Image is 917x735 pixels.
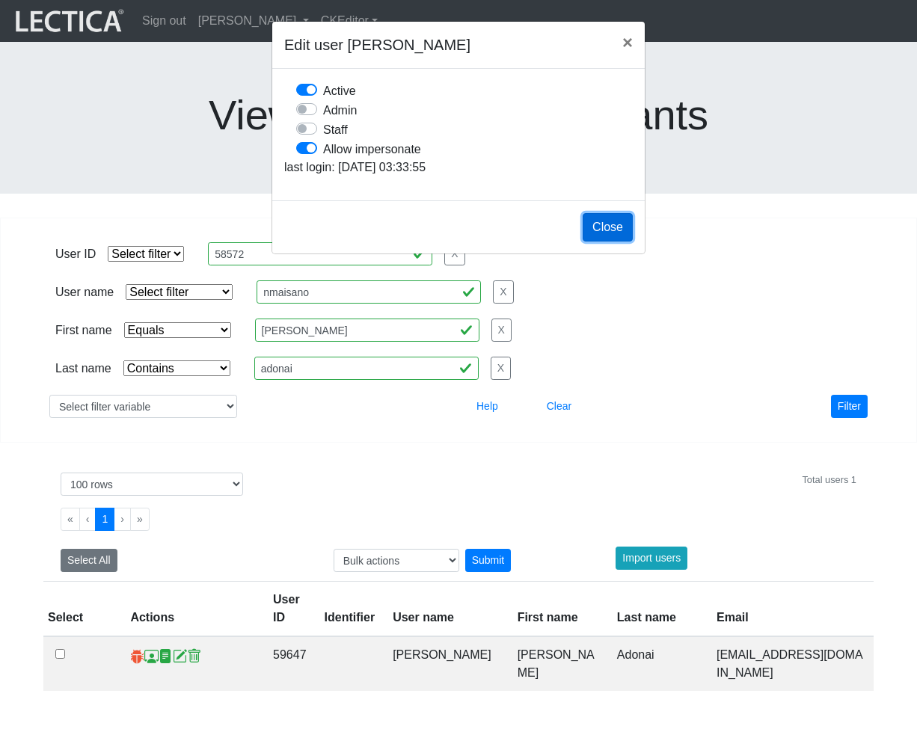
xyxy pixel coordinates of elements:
h5: Edit user [PERSON_NAME] [284,34,470,56]
label: Staff [323,120,348,139]
label: Active [323,81,356,100]
p: last login: [DATE] 03:33:55 [284,159,633,176]
button: Close [610,22,645,64]
span: × [622,32,633,52]
button: Close [583,213,633,242]
label: Allow impersonate [323,139,421,159]
label: Admin [323,100,357,120]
